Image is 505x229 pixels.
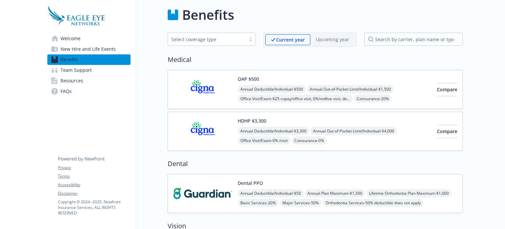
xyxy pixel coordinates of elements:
[60,54,78,65] span: Benefits
[276,36,305,43] p: Current year
[60,86,72,97] span: FAQs
[238,136,290,145] span: Office Visit/Exam - 0% /visit
[173,117,232,145] img: CIGNA carrier logo
[437,86,457,93] span: Compare
[58,173,130,179] a: Terms
[171,36,242,43] div: Select coverage type
[168,159,463,169] h2: Dental
[238,85,306,93] span: Annual Deductible/Individual - $500
[316,36,349,43] p: Upcoming year
[173,180,232,208] img: Guardian carrier logo
[238,75,259,82] button: OAP $500
[437,128,457,134] span: Compare
[310,127,397,135] span: Annual Out-of-Pocket Limit/Individual - $4,000
[437,83,457,96] button: Compare
[168,55,463,65] h2: Medical
[60,75,83,86] span: Resources
[354,95,392,103] span: Coinsurance - 20%
[47,44,131,54] a: New Hire and Life Events
[437,125,457,138] button: Compare
[307,85,394,93] span: Annual Out-of-Pocket Limit/Individual - $1,500
[310,34,355,45] span: Upcoming year
[323,199,423,207] span: Orthodontia Services - 50% deductible does not apply
[47,86,131,97] a: FAQs
[60,33,81,44] span: Welcome
[58,199,130,216] p: Copyright © 2024 - 2025 , Newfront Insurance Services, ALL RIGHTS RESERVED
[238,127,309,135] span: Annual Deductible/Individual - $3,300
[238,117,266,124] button: HDHP $3,300
[238,180,263,186] button: Dental PPO
[60,65,92,75] span: Team Support
[58,165,130,171] a: Privacy
[58,190,130,196] a: Disclaimer
[366,189,451,197] span: Lifetime Orthodontia Plan Maximum - $1,000
[47,65,131,75] a: Team Support
[47,54,131,65] a: Benefits
[305,189,365,197] span: Annual Plan Maximum - $1,500
[58,182,130,188] a: Accessibility
[238,189,303,197] span: Annual Deductible/Individual - $50
[47,75,131,86] a: Resources
[238,199,278,207] span: Basic Services - 20%
[364,33,463,46] input: search by carrier, plan name or type
[173,75,232,103] img: CIGNA carrier logo
[238,95,353,103] span: Office Visit/Exam - $25 copay/office visit, 0%/mdlive visit, deductible does not apply
[182,5,234,25] h1: Benefits
[280,199,322,207] span: Major Services - 50%
[47,33,131,44] a: Welcome
[60,44,116,54] span: New Hire and Life Events
[292,136,327,145] span: Coinsurance - 0%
